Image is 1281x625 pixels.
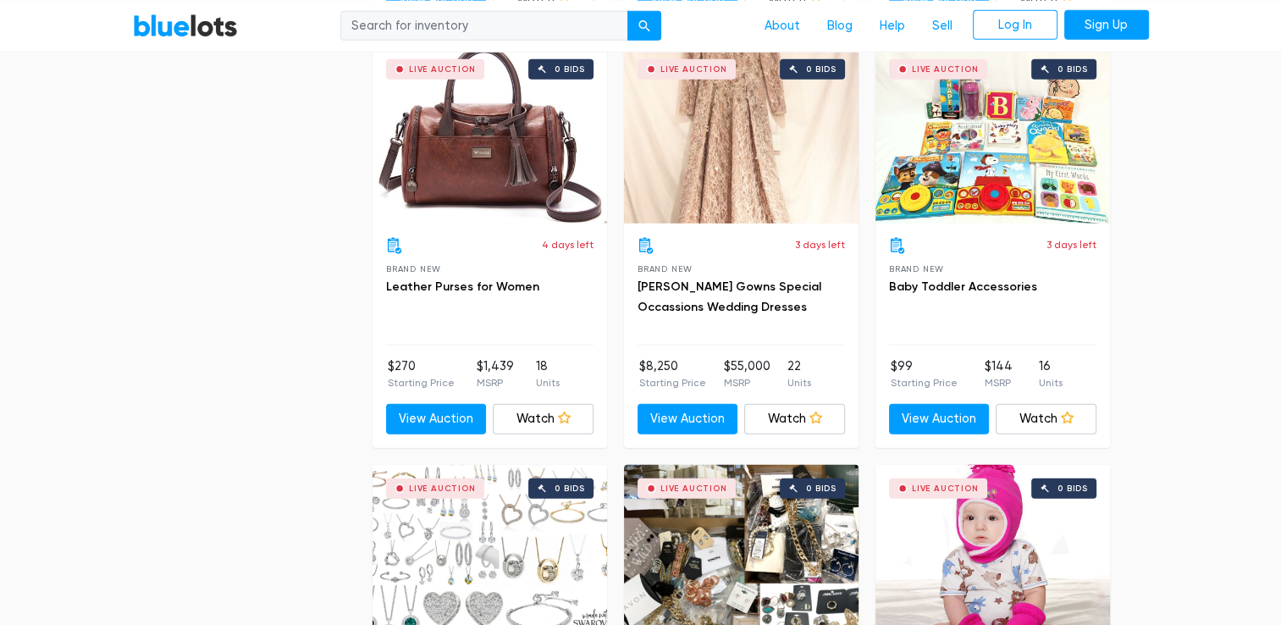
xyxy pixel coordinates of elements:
[723,357,770,391] li: $55,000
[1057,65,1088,74] div: 0 bids
[806,65,837,74] div: 0 bids
[624,46,859,224] a: Live Auction 0 bids
[638,404,738,434] a: View Auction
[386,264,441,274] span: Brand New
[795,237,845,252] p: 3 days left
[1064,9,1149,40] a: Sign Up
[1046,237,1096,252] p: 3 days left
[889,279,1037,294] a: Baby Toddler Accessories
[744,404,845,434] a: Watch
[660,484,727,493] div: Live Auction
[660,65,727,74] div: Live Auction
[814,9,866,41] a: Blog
[536,375,560,390] p: Units
[891,357,958,391] li: $99
[912,65,979,74] div: Live Auction
[386,279,539,294] a: Leather Purses for Women
[477,357,514,391] li: $1,439
[866,9,919,41] a: Help
[751,9,814,41] a: About
[1039,375,1063,390] p: Units
[639,375,706,390] p: Starting Price
[373,46,607,224] a: Live Auction 0 bids
[875,46,1110,224] a: Live Auction 0 bids
[787,375,811,390] p: Units
[996,404,1096,434] a: Watch
[639,357,706,391] li: $8,250
[889,264,944,274] span: Brand New
[984,375,1012,390] p: MSRP
[973,9,1057,40] a: Log In
[555,484,585,493] div: 0 bids
[919,9,966,41] a: Sell
[477,375,514,390] p: MSRP
[133,13,238,37] a: BlueLots
[787,357,811,391] li: 22
[638,279,821,314] a: [PERSON_NAME] Gowns Special Occassions Wedding Dresses
[493,404,594,434] a: Watch
[891,375,958,390] p: Starting Price
[984,357,1012,391] li: $144
[388,357,455,391] li: $270
[388,375,455,390] p: Starting Price
[555,65,585,74] div: 0 bids
[409,484,476,493] div: Live Auction
[723,375,770,390] p: MSRP
[386,404,487,434] a: View Auction
[1039,357,1063,391] li: 16
[638,264,693,274] span: Brand New
[1057,484,1088,493] div: 0 bids
[536,357,560,391] li: 18
[340,10,628,41] input: Search for inventory
[409,65,476,74] div: Live Auction
[889,404,990,434] a: View Auction
[542,237,594,252] p: 4 days left
[912,484,979,493] div: Live Auction
[806,484,837,493] div: 0 bids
